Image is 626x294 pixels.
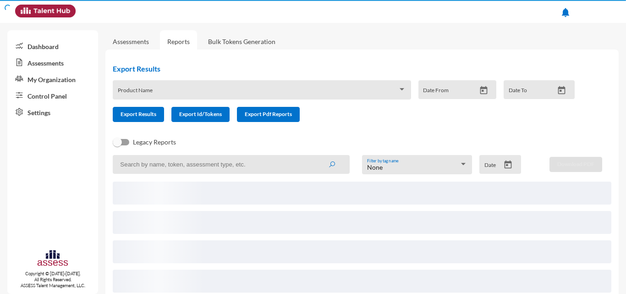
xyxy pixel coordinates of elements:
[113,155,350,174] input: Search by name, token, assessment type, etc.
[367,163,383,171] span: None
[113,38,149,45] a: Assessments
[121,111,156,117] span: Export Results
[7,271,98,288] p: Copyright © [DATE]-[DATE]. All Rights Reserved. ASSESS Talent Management, LLC.
[201,30,283,53] a: Bulk Tokens Generation
[171,107,230,122] button: Export Id/Tokens
[557,161,594,167] span: Download PDF
[37,249,68,269] img: assesscompany-logo.png
[113,64,582,73] h2: Export Results
[500,160,516,170] button: Open calendar
[7,104,98,120] a: Settings
[476,86,492,95] button: Open calendar
[549,157,602,172] button: Download PDF
[133,137,176,148] span: Legacy Reports
[7,71,98,87] a: My Organization
[160,30,197,53] a: Reports
[113,107,164,122] button: Export Results
[245,111,292,117] span: Export Pdf Reports
[237,107,300,122] button: Export Pdf Reports
[560,7,571,18] mat-icon: notifications
[7,87,98,104] a: Control Panel
[7,38,98,54] a: Dashboard
[179,111,222,117] span: Export Id/Tokens
[7,54,98,71] a: Assessments
[554,86,570,95] button: Open calendar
